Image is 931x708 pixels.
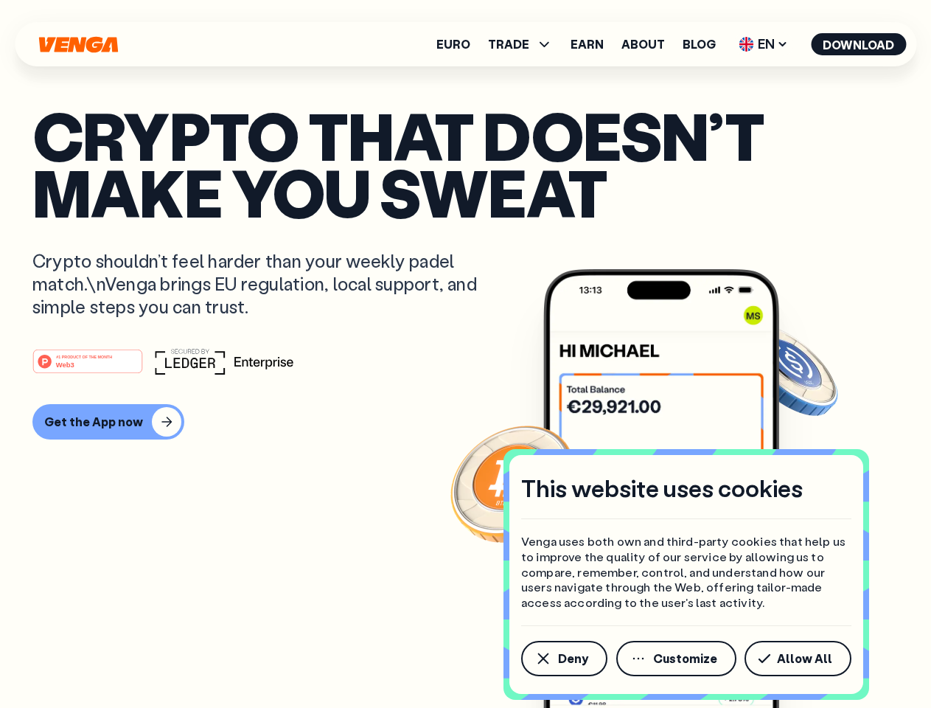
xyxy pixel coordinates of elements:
a: Get the App now [32,404,899,440]
a: About [621,38,665,50]
button: Allow All [745,641,851,676]
img: USDC coin [735,317,841,423]
tspan: Web3 [56,360,74,368]
a: Euro [436,38,470,50]
span: Allow All [777,653,832,664]
span: Deny [558,653,588,664]
span: TRADE [488,38,529,50]
a: Blog [683,38,716,50]
button: Get the App now [32,404,184,440]
span: TRADE [488,35,553,53]
img: Bitcoin [447,417,580,549]
img: flag-uk [739,37,753,52]
div: Get the App now [44,414,143,429]
span: Customize [653,653,717,664]
p: Crypto that doesn’t make you sweat [32,107,899,220]
button: Deny [521,641,607,676]
a: #1 PRODUCT OF THE MONTHWeb3 [32,358,143,377]
a: Earn [571,38,604,50]
svg: Home [37,36,119,53]
p: Crypto shouldn’t feel harder than your weekly padel match.\nVenga brings EU regulation, local sup... [32,249,498,319]
button: Download [811,33,906,55]
tspan: #1 PRODUCT OF THE MONTH [56,354,112,358]
button: Customize [616,641,736,676]
p: Venga uses both own and third-party cookies that help us to improve the quality of our service by... [521,534,851,611]
span: EN [733,32,793,56]
h4: This website uses cookies [521,473,803,504]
